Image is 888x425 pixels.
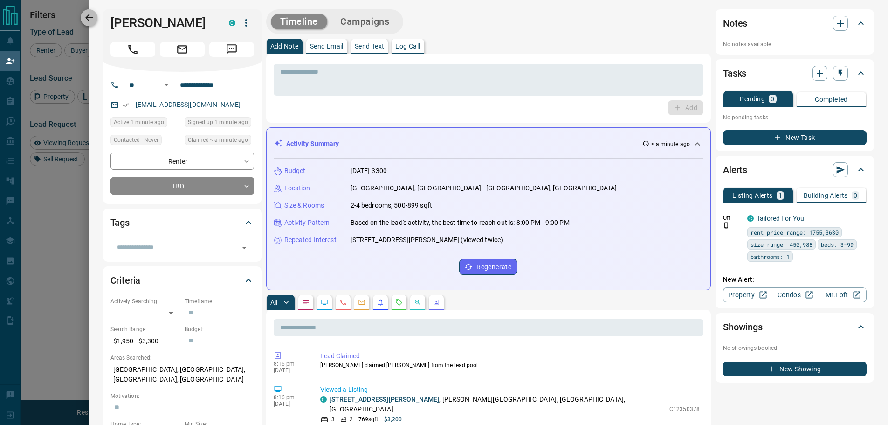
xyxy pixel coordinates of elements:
h2: Tags [110,215,130,230]
span: rent price range: 1755,3630 [750,228,839,237]
p: Based on the lead's activity, the best time to reach out is: 8:00 PM - 9:00 PM [351,218,570,228]
p: Completed [815,96,848,103]
p: All [270,299,278,306]
p: 769 sqft [358,415,379,424]
a: Property [723,287,771,302]
a: Condos [771,287,819,302]
svg: Email Verified [123,102,129,108]
span: Message [209,42,254,57]
p: Activity Pattern [284,218,330,228]
p: Lead Claimed [320,351,700,361]
div: Renter [110,153,254,170]
svg: Push Notification Only [723,222,730,229]
span: Signed up 1 minute ago [188,118,248,127]
button: Regenerate [459,259,517,275]
p: Budget: [185,325,254,334]
p: $3,200 [384,415,402,424]
svg: Notes [302,299,310,306]
p: Log Call [395,43,420,49]
h2: Criteria [110,273,141,288]
p: [GEOGRAPHIC_DATA], [GEOGRAPHIC_DATA] - [GEOGRAPHIC_DATA], [GEOGRAPHIC_DATA] [351,183,617,193]
p: Listing Alerts [732,192,773,199]
div: TBD [110,177,254,195]
svg: Emails [358,299,365,306]
p: Viewed a Listing [320,385,700,395]
p: Add Note [270,43,299,49]
div: condos.ca [229,20,235,26]
a: Mr.Loft [819,287,867,302]
p: 0 [854,192,857,199]
p: No notes available [723,40,867,49]
p: < a minute ago [651,140,690,148]
div: Tags [110,211,254,234]
p: Off [723,214,742,222]
p: Motivation: [110,392,254,400]
h2: Alerts [723,162,747,177]
a: [STREET_ADDRESS][PERSON_NAME] [330,396,440,403]
p: Budget [284,166,306,176]
svg: Calls [339,299,347,306]
p: 2-4 bedrooms, 500-899 sqft [351,201,432,210]
p: Size & Rooms [284,201,324,210]
button: New Showing [723,362,867,376]
svg: Lead Browsing Activity [321,299,328,306]
span: Call [110,42,155,57]
span: Active 1 minute ago [114,118,164,127]
svg: Requests [395,299,403,306]
p: [GEOGRAPHIC_DATA], [GEOGRAPHIC_DATA], [GEOGRAPHIC_DATA], [GEOGRAPHIC_DATA] [110,362,254,387]
p: 1 [778,192,782,199]
div: Mon Aug 18 2025 [185,135,254,148]
span: size range: 450,988 [750,240,812,249]
p: [DATE]-3300 [351,166,387,176]
span: beds: 3-99 [821,240,854,249]
p: Pending [740,96,765,102]
p: $1,950 - $3,300 [110,334,180,349]
p: , [PERSON_NAME][GEOGRAPHIC_DATA], [GEOGRAPHIC_DATA], [GEOGRAPHIC_DATA] [330,395,665,414]
div: Alerts [723,159,867,181]
p: [DATE] [274,367,306,374]
p: 3 [331,415,335,424]
svg: Agent Actions [433,299,440,306]
p: Activity Summary [286,139,339,149]
p: C12350378 [669,405,700,413]
p: 8:16 pm [274,361,306,367]
div: Notes [723,12,867,35]
div: Criteria [110,269,254,292]
button: Timeline [271,14,328,29]
div: Activity Summary< a minute ago [274,135,703,153]
p: Repeated Interest [284,235,337,245]
span: Email [160,42,205,57]
p: [DATE] [274,401,306,407]
a: [EMAIL_ADDRESS][DOMAIN_NAME] [136,101,241,108]
p: 0 [771,96,774,102]
p: [PERSON_NAME] claimed [PERSON_NAME] from the lead pool [320,361,700,369]
p: [STREET_ADDRESS][PERSON_NAME] (viewed twice) [351,235,503,245]
svg: Listing Alerts [377,299,384,306]
p: 8:16 pm [274,394,306,401]
button: Campaigns [331,14,399,29]
p: New Alert: [723,275,867,285]
button: Open [161,79,172,91]
p: Send Email [310,43,344,49]
h1: [PERSON_NAME] [110,15,215,30]
p: No showings booked [723,344,867,352]
p: Location [284,183,310,193]
div: Mon Aug 18 2025 [110,117,180,130]
div: condos.ca [320,396,327,403]
p: 2 [350,415,353,424]
p: Search Range: [110,325,180,334]
svg: Opportunities [414,299,421,306]
span: Claimed < a minute ago [188,135,248,145]
p: No pending tasks [723,111,867,125]
div: Tasks [723,62,867,84]
span: bathrooms: 1 [750,252,790,261]
h2: Notes [723,16,747,31]
p: Building Alerts [804,192,848,199]
p: Actively Searching: [110,297,180,306]
div: Showings [723,316,867,338]
p: Areas Searched: [110,354,254,362]
p: Send Text [355,43,385,49]
button: New Task [723,130,867,145]
h2: Tasks [723,66,746,81]
span: Contacted - Never [114,135,158,145]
